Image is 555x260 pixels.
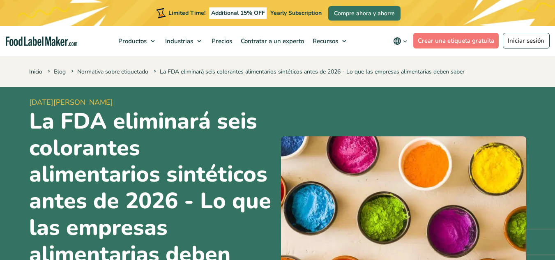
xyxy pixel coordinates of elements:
span: Yearly Subscription [270,9,322,17]
span: Additional 15% OFF [209,7,267,19]
span: Recursos [310,37,339,45]
span: La FDA eliminará seis colorantes alimentarios sintéticos antes de 2026 - Lo que las empresas alim... [152,68,465,76]
a: Precios [207,26,235,56]
a: Compre ahora y ahorre [328,6,401,21]
a: Normativa sobre etiquetado [77,68,148,76]
a: Productos [114,26,159,56]
a: Industrias [161,26,205,56]
span: Precios [209,37,233,45]
span: Productos [116,37,147,45]
a: Iniciar sesión [503,33,550,48]
span: [DATE][PERSON_NAME] [29,97,274,108]
a: Contratar a un experto [237,26,306,56]
a: Inicio [29,68,42,76]
span: Limited Time! [168,9,205,17]
span: Contratar a un experto [238,37,305,45]
a: Blog [54,68,66,76]
span: Industrias [163,37,194,45]
a: Crear una etiqueta gratuita [413,33,499,48]
a: Recursos [309,26,350,56]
